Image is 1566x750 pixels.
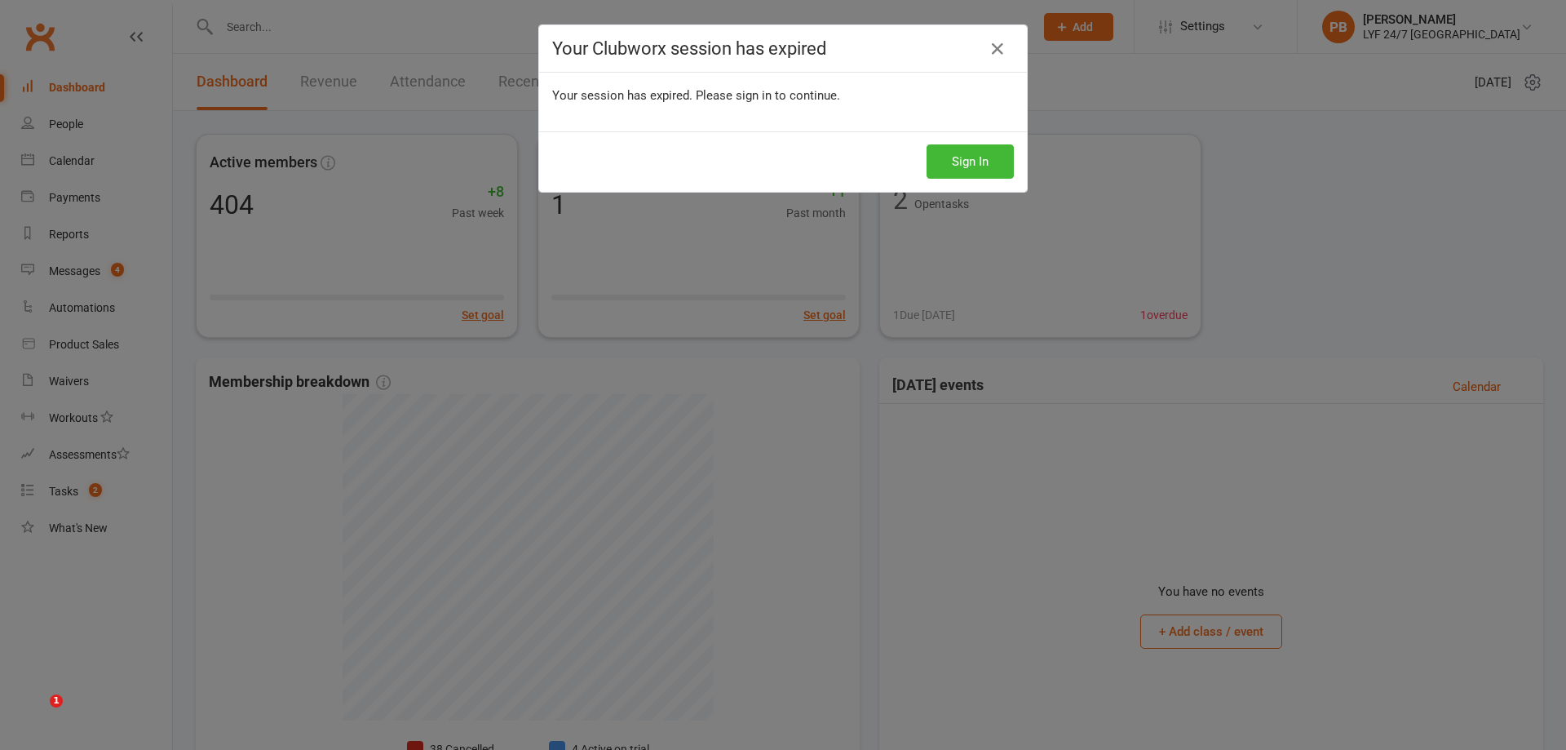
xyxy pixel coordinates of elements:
h4: Your Clubworx session has expired [552,38,1014,59]
span: 1 [50,695,63,708]
iframe: Intercom live chat [16,695,55,734]
span: Your session has expired. Please sign in to continue. [552,88,840,103]
a: Close [984,36,1011,62]
button: Sign In [927,144,1014,179]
